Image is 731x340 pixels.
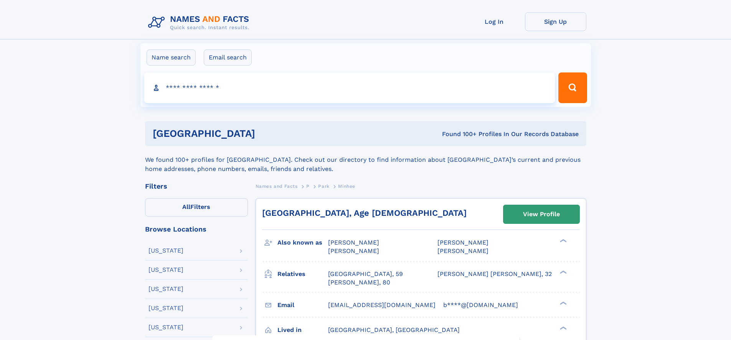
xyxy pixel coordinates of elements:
div: Found 100+ Profiles In Our Records Database [348,130,579,138]
h3: Lived in [277,324,328,337]
div: [US_STATE] [149,248,183,254]
div: ❯ [558,269,567,274]
h3: Email [277,299,328,312]
img: Logo Names and Facts [145,12,256,33]
label: Filters [145,198,248,217]
h3: Relatives [277,268,328,281]
span: All [182,203,190,210]
a: Park [318,181,329,191]
span: [PERSON_NAME] [437,247,488,255]
div: ❯ [558,325,567,330]
a: [PERSON_NAME] [PERSON_NAME], 32 [437,270,552,278]
a: Sign Up [525,12,586,31]
div: [US_STATE] [149,267,183,273]
span: [PERSON_NAME] [328,239,379,246]
span: [GEOGRAPHIC_DATA], [GEOGRAPHIC_DATA] [328,326,460,333]
span: Park [318,184,329,189]
div: Filters [145,183,248,190]
div: [US_STATE] [149,305,183,311]
h1: [GEOGRAPHIC_DATA] [153,129,349,138]
a: Log In [464,12,525,31]
a: View Profile [503,205,579,223]
a: [GEOGRAPHIC_DATA], 59 [328,270,403,278]
span: P [306,184,310,189]
div: ❯ [558,301,567,306]
div: [US_STATE] [149,324,183,330]
div: ❯ [558,238,567,243]
button: Search Button [558,72,587,103]
span: [EMAIL_ADDRESS][DOMAIN_NAME] [328,301,436,309]
input: search input [144,72,555,103]
div: We found 100+ profiles for [GEOGRAPHIC_DATA]. Check out our directory to find information about [... [145,146,586,174]
span: Minhee [338,184,355,189]
a: P [306,181,310,191]
label: Name search [147,49,196,66]
label: Email search [204,49,252,66]
a: [GEOGRAPHIC_DATA], Age [DEMOGRAPHIC_DATA] [262,208,467,218]
a: Names and Facts [256,181,298,191]
h3: Also known as [277,236,328,249]
div: View Profile [523,205,560,223]
div: [US_STATE] [149,286,183,292]
span: [PERSON_NAME] [328,247,379,255]
a: [PERSON_NAME], 80 [328,278,390,287]
div: Browse Locations [145,226,248,233]
span: [PERSON_NAME] [437,239,488,246]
